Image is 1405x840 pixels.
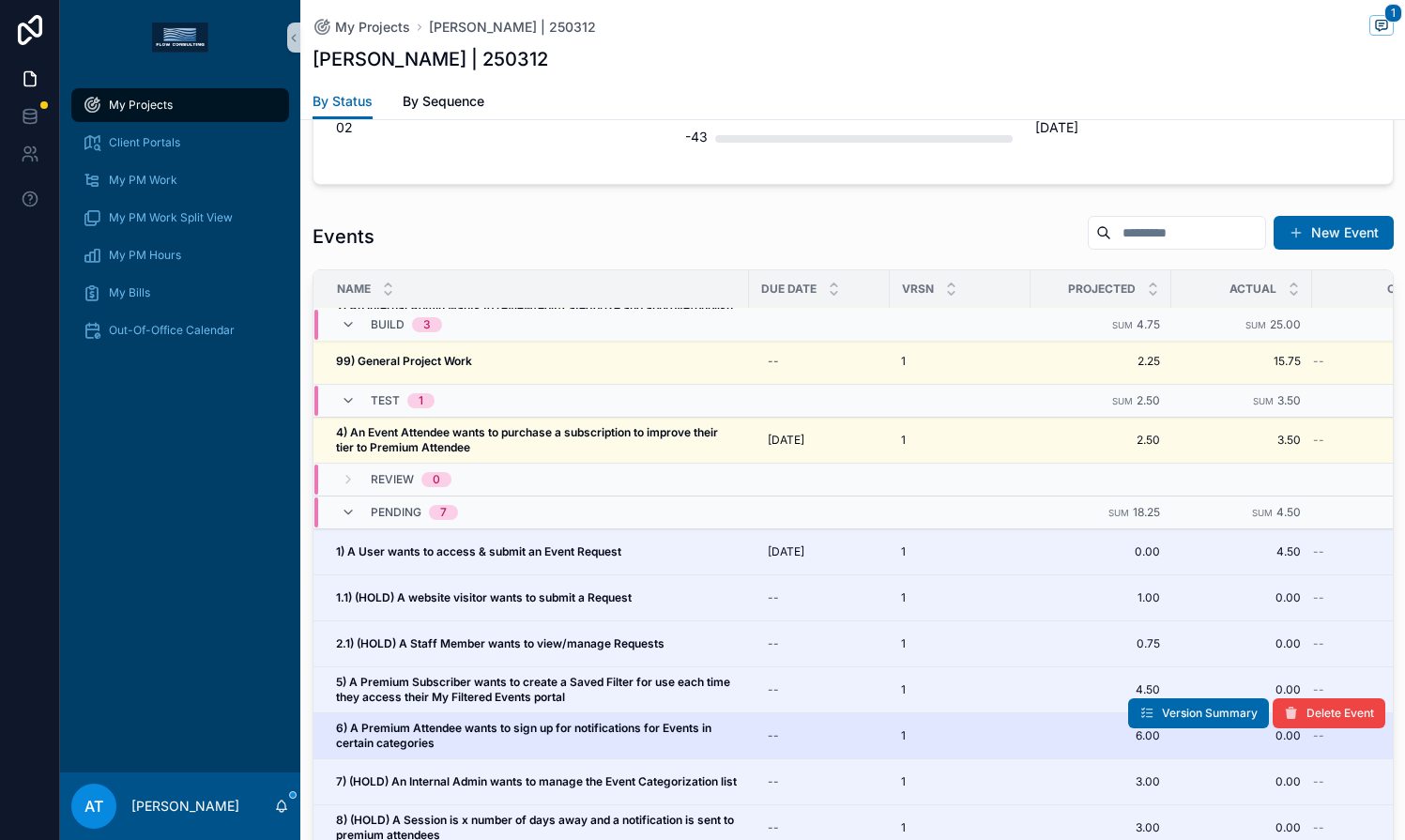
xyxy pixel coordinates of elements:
[336,721,738,751] a: 6) A Premium Attendee wants to sign up for notifications for Events in certain categories
[336,636,664,650] strong: 2.1) (HOLD) A Staff Member wants to view/manage Requests
[760,675,878,705] a: --
[1042,682,1160,697] span: 4.50
[901,682,1019,697] a: 1
[84,795,103,817] span: AT
[403,92,484,111] span: By Sequence
[419,393,423,408] div: 1
[1137,393,1160,407] span: 2.50
[1108,508,1129,518] small: Sum
[685,118,708,156] div: -43
[1313,728,1324,743] span: --
[336,721,714,750] strong: 6) A Premium Attendee wants to sign up for notifications for Events in certain categories
[1042,636,1160,651] a: 0.75
[313,18,410,37] a: My Projects
[901,774,1019,789] a: 1
[1274,216,1394,250] a: New Event
[336,590,738,605] a: 1.1) (HOLD) A website visitor wants to submit a Request
[760,425,878,455] a: [DATE]
[1042,433,1160,448] a: 2.50
[109,173,177,188] span: My PM Work
[109,248,181,263] span: My PM Hours
[1042,354,1160,369] a: 2.25
[760,721,878,751] a: --
[1183,354,1301,369] a: 15.75
[60,75,300,372] div: scrollable content
[336,544,621,558] strong: 1) A User wants to access & submit an Event Request
[1183,636,1301,651] a: 0.00
[1112,319,1133,329] small: Sum
[1313,774,1324,789] span: --
[1313,636,1324,651] span: --
[901,636,1019,651] a: 1
[768,636,779,651] div: --
[901,728,906,743] span: 1
[1306,706,1374,721] span: Delete Event
[760,629,878,659] a: --
[109,210,233,225] span: My PM Work Split View
[109,98,173,113] span: My Projects
[901,682,906,697] span: 1
[336,354,472,368] strong: 99) General Project Work
[313,92,373,111] span: By Status
[1183,590,1301,605] a: 0.00
[901,544,906,559] span: 1
[901,820,906,835] span: 1
[1369,15,1394,38] button: 1
[1068,282,1136,297] span: Projected
[109,135,180,150] span: Client Portals
[901,774,906,789] span: 1
[71,88,289,122] a: My Projects
[1183,820,1301,835] span: 0.00
[1183,433,1301,448] span: 3.50
[71,163,289,197] a: My PM Work
[1183,728,1301,743] span: 0.00
[1183,774,1301,789] a: 0.00
[336,636,738,651] a: 2.1) (HOLD) A Staff Member wants to view/manage Requests
[71,201,289,235] a: My PM Work Split View
[371,472,414,487] span: Review
[901,590,906,605] span: 1
[429,18,596,37] a: [PERSON_NAME] | 250312
[1035,118,1370,137] span: [DATE]
[1277,393,1301,407] span: 3.50
[1042,774,1160,789] a: 3.00
[1137,316,1160,330] span: 4.75
[901,433,906,448] span: 1
[336,774,738,789] a: 7) (HOLD) An Internal Admin wants to manage the Event Categorization list
[1112,396,1133,406] small: Sum
[403,84,484,122] a: By Sequence
[768,544,804,559] span: [DATE]
[1313,433,1324,448] span: --
[760,346,878,376] a: --
[71,238,289,272] a: My PM Hours
[1252,508,1273,518] small: Sum
[901,354,1019,369] a: 1
[1183,682,1301,697] span: 0.00
[1183,544,1301,559] a: 4.50
[371,505,421,520] span: Pending
[440,505,447,520] div: 7
[371,393,400,408] span: Test
[336,118,671,137] span: 02
[1042,820,1160,835] a: 3.00
[371,317,405,332] span: Build
[1270,316,1301,330] span: 25.00
[768,590,779,605] div: --
[1229,282,1276,297] span: Actual
[1042,590,1160,605] a: 1.00
[1313,354,1324,369] span: --
[768,354,779,369] div: --
[131,797,239,816] p: [PERSON_NAME]
[1042,544,1160,559] span: 0.00
[336,544,738,559] a: 1) A User wants to access & submit an Event Request
[1128,698,1269,728] button: Version Summary
[760,767,878,797] a: --
[1273,698,1385,728] button: Delete Event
